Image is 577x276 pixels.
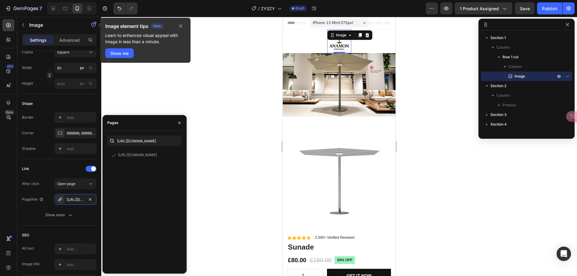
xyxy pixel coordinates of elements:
p: Settings [30,37,47,43]
div: Link [22,166,29,171]
span: Product [502,102,516,108]
button: 7 [2,2,45,14]
span: Row 1 col [502,54,518,60]
span: ZYSZY [261,5,275,12]
div: GET IT NOW [64,256,89,262]
div: Border [22,115,34,120]
span: Section 4 [490,121,507,127]
span: Draft [295,6,304,11]
span: / [258,5,260,12]
div: 999999, 999999, 999999, 999999 [67,131,95,136]
span: 1 product assigned [460,5,499,12]
button: Save [515,2,535,14]
p: Image [29,21,80,29]
button: Open page [54,178,96,189]
div: Corner [22,130,34,136]
label: Frame [22,50,33,55]
div: Publish [542,5,557,12]
span: Image [514,73,525,79]
button: Square [54,47,96,58]
button: px [87,64,94,71]
span: Open page [57,181,75,186]
div: Add... [67,247,95,252]
div: Shape [22,101,33,106]
button: % [78,64,86,71]
div: After click [22,181,39,187]
button: GET IT NOW [44,252,108,266]
div: Open Intercom Messenger [557,247,571,261]
div: % [89,81,92,86]
div: Add... [67,146,95,152]
button: 1 product assigned [455,2,512,14]
input: Insert link or search [107,135,182,146]
span: Column [496,93,510,99]
div: Add... [67,115,95,120]
div: Image title [22,261,40,267]
button: px [87,80,94,87]
div: Undo/Redo [113,2,138,14]
span: Column [508,64,522,70]
span: Save [520,6,530,11]
div: % [89,65,92,71]
input: quantity [5,253,40,265]
div: Add... [67,262,95,268]
button: % [78,80,86,87]
button: Publish [537,2,562,14]
div: Pages [107,120,118,126]
span: Section 1 [490,35,506,41]
span: Square [57,50,69,55]
label: Width [22,65,32,71]
span: Section 2 [490,83,506,89]
div: Beta [5,110,14,115]
div: px [80,65,84,71]
div: Alt text [22,246,34,251]
p: Advanced [59,37,80,43]
label: Height [22,81,33,86]
div: 450 [6,64,14,69]
div: [URL][DOMAIN_NAME] [118,152,157,158]
div: SEO [22,232,29,238]
button: Show more [22,210,96,220]
iframe: Design area [283,17,395,276]
span: Column [496,44,510,50]
p: 7 [39,5,42,12]
div: Page/link [22,197,44,202]
input: px% [54,78,96,89]
div: Show more [45,212,73,218]
div: [URL][DOMAIN_NAME] [67,197,84,202]
div: px [80,81,84,86]
div: Shadow [22,146,36,151]
span: Section 5 [490,131,506,137]
input: px% [54,62,96,73]
span: Section 3 [490,112,507,118]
